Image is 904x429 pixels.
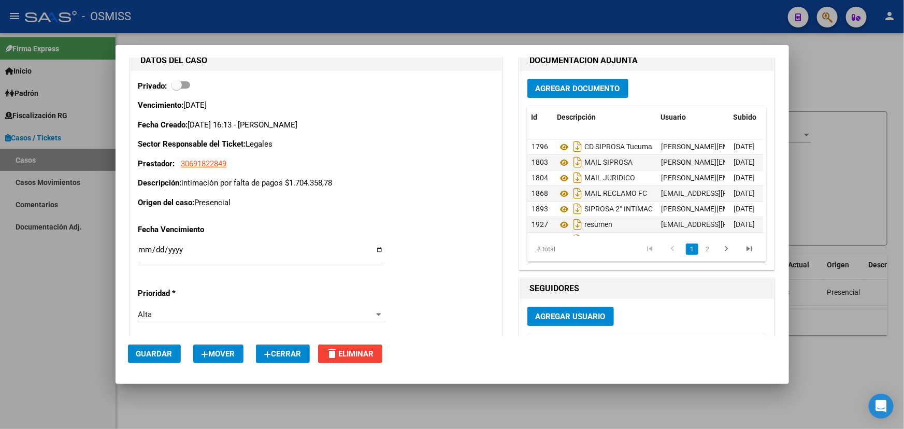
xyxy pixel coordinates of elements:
[640,244,660,255] a: go to first page
[536,312,606,321] span: Agregar Usuario
[530,282,764,295] h1: SEGUIDORES
[527,236,574,262] div: 8 total
[138,101,184,110] strong: Vencimiento:
[734,174,755,182] span: [DATE]
[734,189,755,197] span: [DATE]
[138,138,494,150] p: Legales
[584,159,633,167] span: MAIL SIPROSA
[527,307,614,326] button: Agregar Usuario
[536,84,620,93] span: Agregar Documento
[657,106,729,128] datatable-header-cell: Usuario
[138,224,245,236] p: Fecha Vencimiento
[138,159,175,168] strong: Prestador:
[571,216,584,233] i: Descargar documento
[138,288,245,299] p: Prioridad *
[532,156,549,168] div: 1803
[193,345,243,363] button: Mover
[326,349,374,359] span: Eliminar
[138,99,494,111] p: [DATE]
[584,221,612,229] span: resumen
[181,159,227,168] span: 30691822849
[527,334,631,356] datatable-header-cell: Nombre y Apellido
[326,347,339,360] mat-icon: delete
[734,220,755,228] span: [DATE]
[663,244,683,255] a: go to previous page
[532,113,538,121] span: Id
[532,219,549,231] div: 1927
[701,244,714,255] a: 2
[527,106,553,128] datatable-header-cell: Id
[532,172,549,184] div: 1804
[138,120,188,130] strong: Fecha Creado:
[138,197,494,209] p: Presencial
[532,188,549,199] div: 1868
[584,174,635,182] span: MAIL JURIDICO
[869,394,894,419] div: Open Intercom Messenger
[138,177,494,189] p: intimación por falta de pagos $1.704.358,78
[729,106,781,128] datatable-header-cell: Subido
[138,198,195,207] strong: Origen del caso:
[584,190,647,198] span: MAIL RECLAMO FC
[138,310,152,319] span: Alta
[138,178,182,188] strong: Descripción:
[571,154,584,170] i: Descargar documento
[661,189,892,197] span: [EMAIL_ADDRESS][PERSON_NAME][DOMAIN_NAME] - [PERSON_NAME]
[128,345,181,363] button: Guardar
[734,113,757,121] span: Subido
[584,205,665,213] span: SIPROSA 2° INTIMACIÓN
[734,142,755,151] span: [DATE]
[571,138,584,155] i: Descargar documento
[584,143,656,151] span: CD SIPROSA Tucuman
[318,345,382,363] button: Eliminar
[709,334,760,356] datatable-header-cell: Acción
[532,203,549,215] div: 1893
[141,55,208,65] strong: DATOS DEL CASO
[202,349,235,359] span: Mover
[661,113,686,121] span: Usuario
[138,119,494,131] p: [DATE] 16:13 - [PERSON_NAME]
[740,244,759,255] a: go to last page
[631,334,709,356] datatable-header-cell: Email
[700,240,715,258] li: page 2
[661,220,892,228] span: [EMAIL_ADDRESS][PERSON_NAME][DOMAIN_NAME] - [PERSON_NAME]
[553,106,657,128] datatable-header-cell: Descripción
[686,244,698,255] a: 1
[571,169,584,186] i: Descargar documento
[136,349,173,359] span: Guardar
[717,244,737,255] a: go to next page
[527,79,628,98] button: Agregar Documento
[571,201,584,217] i: Descargar documento
[734,205,755,213] span: [DATE]
[532,234,549,246] div: 2240
[571,185,584,202] i: Descargar documento
[557,113,596,121] span: Descripción
[684,240,700,258] li: page 1
[734,158,755,166] span: [DATE]
[138,81,167,91] strong: Privado:
[138,139,246,149] strong: Sector Responsable del Ticket:
[264,349,302,359] span: Cerrar
[532,141,549,153] div: 1796
[530,54,764,67] h1: DOCUMENTACION ADJUNTA
[256,345,310,363] button: Cerrar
